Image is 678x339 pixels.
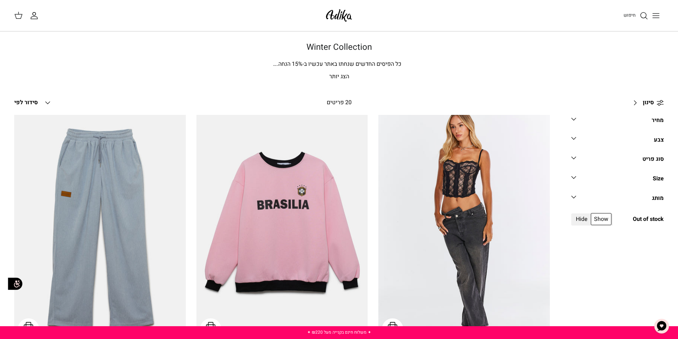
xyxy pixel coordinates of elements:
[571,154,664,170] a: סוג פריט
[571,193,664,209] a: מותג
[648,8,664,23] button: Toggle menu
[90,72,588,81] p: הצג יותר
[633,215,664,224] span: Out of stock
[14,98,38,107] span: סידור לפי
[652,116,664,125] div: מחיר
[30,11,41,20] a: החשבון שלי
[14,95,52,111] button: סידור לפי
[642,155,664,164] div: סוג פריט
[573,213,591,225] span: Hide
[652,194,664,203] div: מותג
[624,11,648,20] a: חיפוש
[624,12,636,18] span: חיפוש
[273,60,303,68] span: % הנחה.
[629,94,664,111] a: סינון
[90,42,588,53] h1: Winter Collection
[571,173,664,189] a: Size
[5,274,25,294] img: accessibility_icon02.svg
[643,98,654,107] span: סינון
[307,329,371,335] a: ✦ משלוח חינם בקנייה מעל ₪220 ✦
[264,98,414,107] div: 20 פריטים
[292,60,298,68] span: 15
[303,60,401,68] span: כל הפיסים החדשים שנחתו באתר עכשיו ב-
[324,7,354,24] img: Adika IL
[591,213,611,225] span: Show
[651,316,672,337] button: צ'אט
[653,174,664,184] div: Size
[571,134,664,150] a: צבע
[654,136,664,145] div: צבע
[571,115,664,131] a: מחיר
